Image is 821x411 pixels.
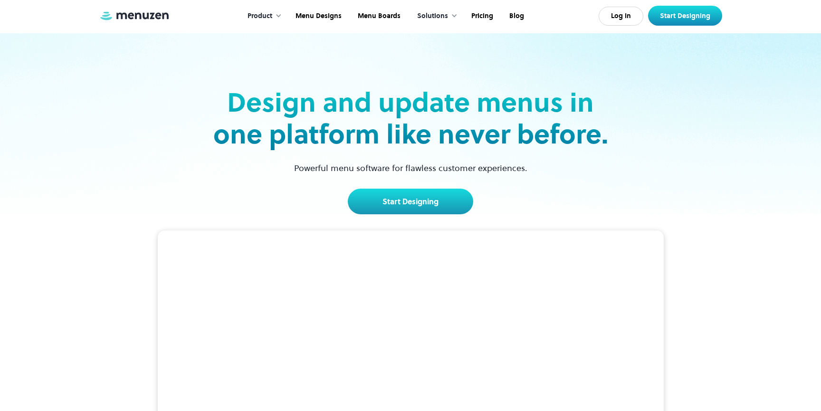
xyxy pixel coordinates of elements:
div: Product [238,1,286,31]
a: Log In [599,7,643,26]
a: Start Designing [648,6,722,26]
a: Pricing [462,1,500,31]
p: Powerful menu software for flawless customer experiences. [282,162,539,174]
div: Product [248,11,272,21]
div: Solutions [408,1,462,31]
a: Start Designing [348,189,473,214]
a: Menu Designs [286,1,349,31]
a: Menu Boards [349,1,408,31]
h2: Design and update menus in one platform like never before. [210,86,611,150]
a: Blog [500,1,531,31]
div: Solutions [417,11,448,21]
